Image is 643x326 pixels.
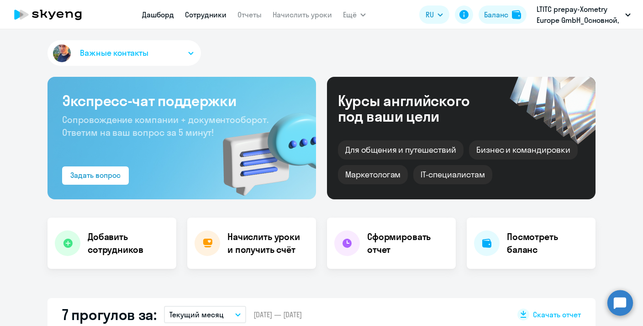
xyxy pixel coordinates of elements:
h4: Добавить сотрудников [88,230,169,256]
p: LTITC prepay-Xometry Europe GmbH_Основной, Xometry Europe GmbH [537,4,622,26]
h2: 7 прогулов за: [62,305,157,324]
a: Сотрудники [185,10,227,19]
a: Дашборд [142,10,174,19]
div: Для общения и путешествий [338,140,464,160]
div: Маркетологам [338,165,408,184]
img: balance [512,10,521,19]
span: Ещё [343,9,357,20]
button: RU [419,5,449,24]
span: Важные контакты [80,47,148,59]
button: Важные контакты [47,40,201,66]
div: Бизнес и командировки [469,140,578,160]
button: LTITC prepay-Xometry Europe GmbH_Основной, Xometry Europe GmbH [532,4,635,26]
a: Начислить уроки [273,10,332,19]
h4: Начислить уроки и получить счёт [227,230,307,256]
button: Задать вопрос [62,166,129,185]
div: Баланс [484,9,508,20]
div: Курсы английского под ваши цели [338,93,494,124]
span: RU [426,9,434,20]
h4: Сформировать отчет [367,230,448,256]
button: Текущий месяц [164,306,246,323]
button: Балансbalance [479,5,527,24]
span: Скачать отчет [533,310,581,320]
h4: Посмотреть баланс [507,230,588,256]
h3: Экспресс-чат поддержки [62,91,301,110]
span: Сопровождение компании + документооборот. Ответим на ваш вопрос за 5 минут! [62,114,269,138]
div: IT-специалистам [413,165,492,184]
a: Отчеты [237,10,262,19]
button: Ещё [343,5,366,24]
img: avatar [51,43,73,64]
img: bg-img [210,96,316,199]
span: [DATE] — [DATE] [253,310,302,320]
p: Текущий месяц [169,309,224,320]
div: Задать вопрос [70,170,121,181]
